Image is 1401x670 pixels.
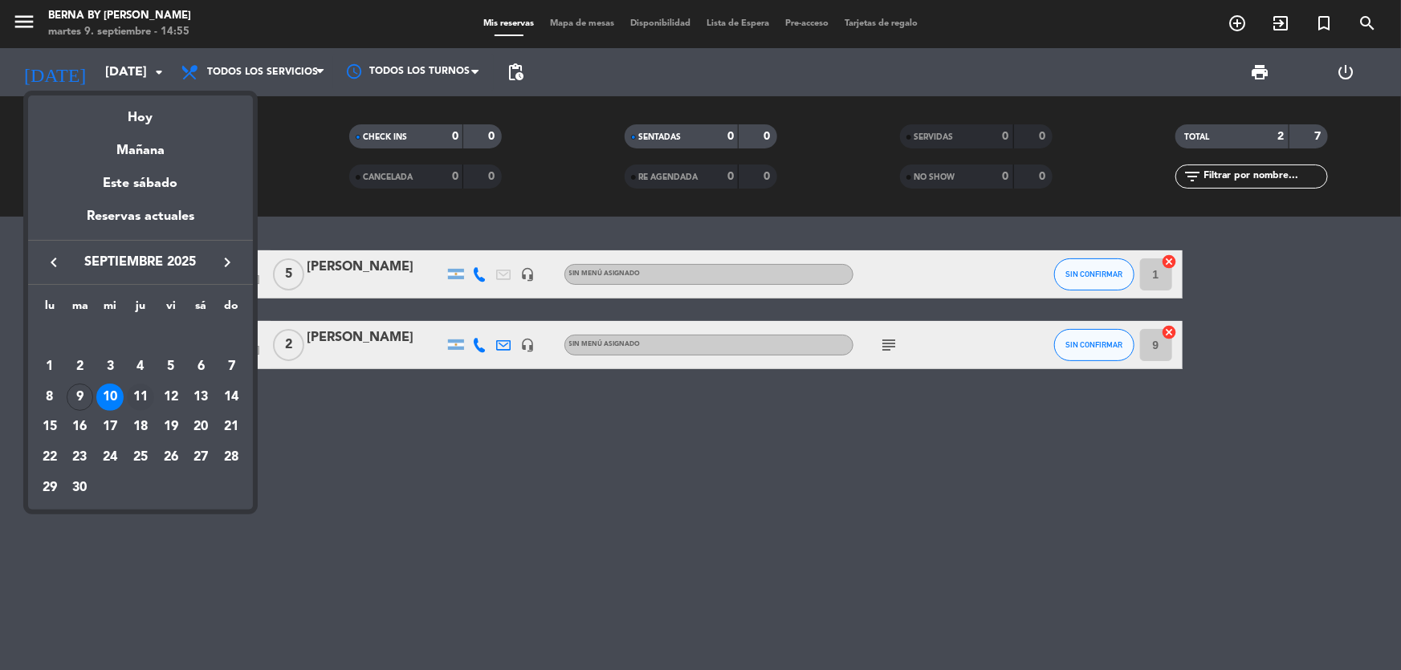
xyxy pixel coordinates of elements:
div: 6 [187,353,214,380]
div: 24 [96,444,124,471]
i: keyboard_arrow_left [44,253,63,272]
th: sábado [186,297,217,322]
div: 29 [36,474,63,501]
td: 12 de septiembre de 2025 [156,382,186,412]
td: 3 de septiembre de 2025 [95,351,125,382]
div: 18 [127,413,154,441]
div: 10 [96,384,124,411]
span: septiembre 2025 [68,252,213,273]
td: 7 de septiembre de 2025 [216,351,246,382]
div: 26 [157,444,185,471]
div: 3 [96,353,124,380]
td: 20 de septiembre de 2025 [186,412,217,443]
td: 25 de septiembre de 2025 [125,442,156,473]
th: domingo [216,297,246,322]
td: 10 de septiembre de 2025 [95,382,125,412]
div: 2 [67,353,94,380]
div: 11 [127,384,154,411]
td: 23 de septiembre de 2025 [65,442,96,473]
div: 19 [157,413,185,441]
div: 15 [36,413,63,441]
div: 30 [67,474,94,501]
td: 17 de septiembre de 2025 [95,412,125,443]
td: 1 de septiembre de 2025 [35,351,65,382]
i: keyboard_arrow_right [218,253,237,272]
th: lunes [35,297,65,322]
td: 2 de septiembre de 2025 [65,351,96,382]
td: 11 de septiembre de 2025 [125,382,156,412]
div: 9 [67,384,94,411]
th: miércoles [95,297,125,322]
td: 29 de septiembre de 2025 [35,473,65,503]
div: 21 [218,413,245,441]
td: 24 de septiembre de 2025 [95,442,125,473]
div: 12 [157,384,185,411]
div: 4 [127,353,154,380]
td: 8 de septiembre de 2025 [35,382,65,412]
td: 19 de septiembre de 2025 [156,412,186,443]
th: martes [65,297,96,322]
td: SEP. [35,321,246,351]
button: keyboard_arrow_right [213,252,242,273]
td: 16 de septiembre de 2025 [65,412,96,443]
td: 28 de septiembre de 2025 [216,442,246,473]
td: 27 de septiembre de 2025 [186,442,217,473]
div: Reservas actuales [28,206,253,239]
div: 7 [218,353,245,380]
div: 1 [36,353,63,380]
div: Hoy [28,95,253,128]
div: 22 [36,444,63,471]
div: 8 [36,384,63,411]
div: 23 [67,444,94,471]
td: 22 de septiembre de 2025 [35,442,65,473]
td: 18 de septiembre de 2025 [125,412,156,443]
div: 13 [187,384,214,411]
td: 15 de septiembre de 2025 [35,412,65,443]
div: 5 [157,353,185,380]
td: 6 de septiembre de 2025 [186,351,217,382]
td: 5 de septiembre de 2025 [156,351,186,382]
div: Este sábado [28,161,253,206]
div: Mañana [28,128,253,161]
th: jueves [125,297,156,322]
td: 26 de septiembre de 2025 [156,442,186,473]
th: viernes [156,297,186,322]
div: 25 [127,444,154,471]
div: 28 [218,444,245,471]
div: 14 [218,384,245,411]
td: 9 de septiembre de 2025 [65,382,96,412]
td: 21 de septiembre de 2025 [216,412,246,443]
td: 13 de septiembre de 2025 [186,382,217,412]
div: 27 [187,444,214,471]
div: 20 [187,413,214,441]
td: 30 de septiembre de 2025 [65,473,96,503]
td: 4 de septiembre de 2025 [125,351,156,382]
div: 16 [67,413,94,441]
div: 17 [96,413,124,441]
td: 14 de septiembre de 2025 [216,382,246,412]
button: keyboard_arrow_left [39,252,68,273]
